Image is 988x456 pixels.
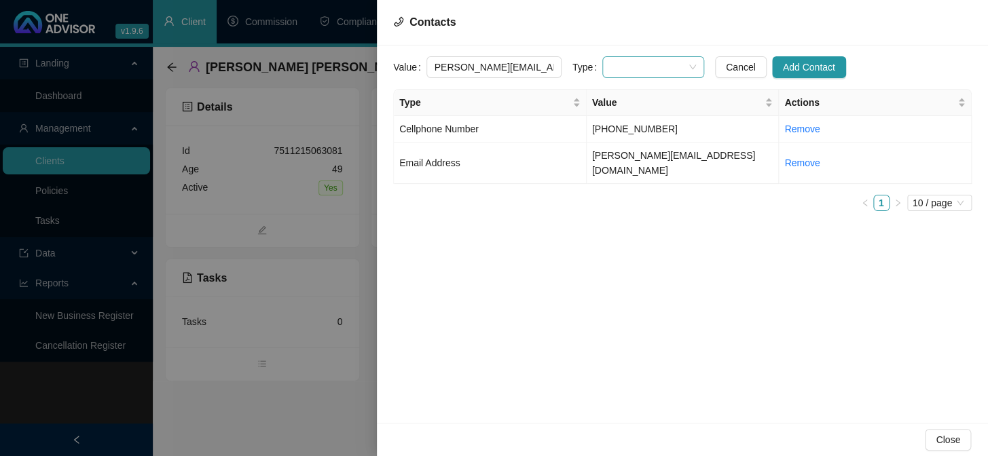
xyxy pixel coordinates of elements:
[890,195,906,211] li: Next Page
[857,195,873,211] li: Previous Page
[399,95,570,110] span: Type
[587,90,780,116] th: Value
[907,195,972,211] div: Page Size
[592,95,763,110] span: Value
[587,142,780,184] td: [PERSON_NAME][EMAIL_ADDRESS][DOMAIN_NAME]
[726,60,756,75] span: Cancel
[399,157,460,168] span: Email Address
[857,195,873,211] button: left
[890,195,906,211] button: right
[861,199,869,207] span: left
[784,123,820,134] a: Remove
[772,56,846,78] button: Add Contact
[572,56,602,78] label: Type
[409,16,456,28] span: Contacts
[399,123,479,134] span: Cellphone Number
[873,195,890,211] li: 1
[715,56,767,78] button: Cancel
[393,56,426,78] label: Value
[913,195,966,210] span: 10 / page
[783,60,835,75] span: Add Contact
[779,90,972,116] th: Actions
[784,95,955,110] span: Actions
[393,16,404,27] span: phone
[587,116,780,142] td: [PHONE_NUMBER]
[874,195,889,210] a: 1
[394,90,587,116] th: Type
[784,157,820,168] a: Remove
[925,429,971,451] button: Close
[894,199,902,207] span: right
[936,432,960,447] span: Close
